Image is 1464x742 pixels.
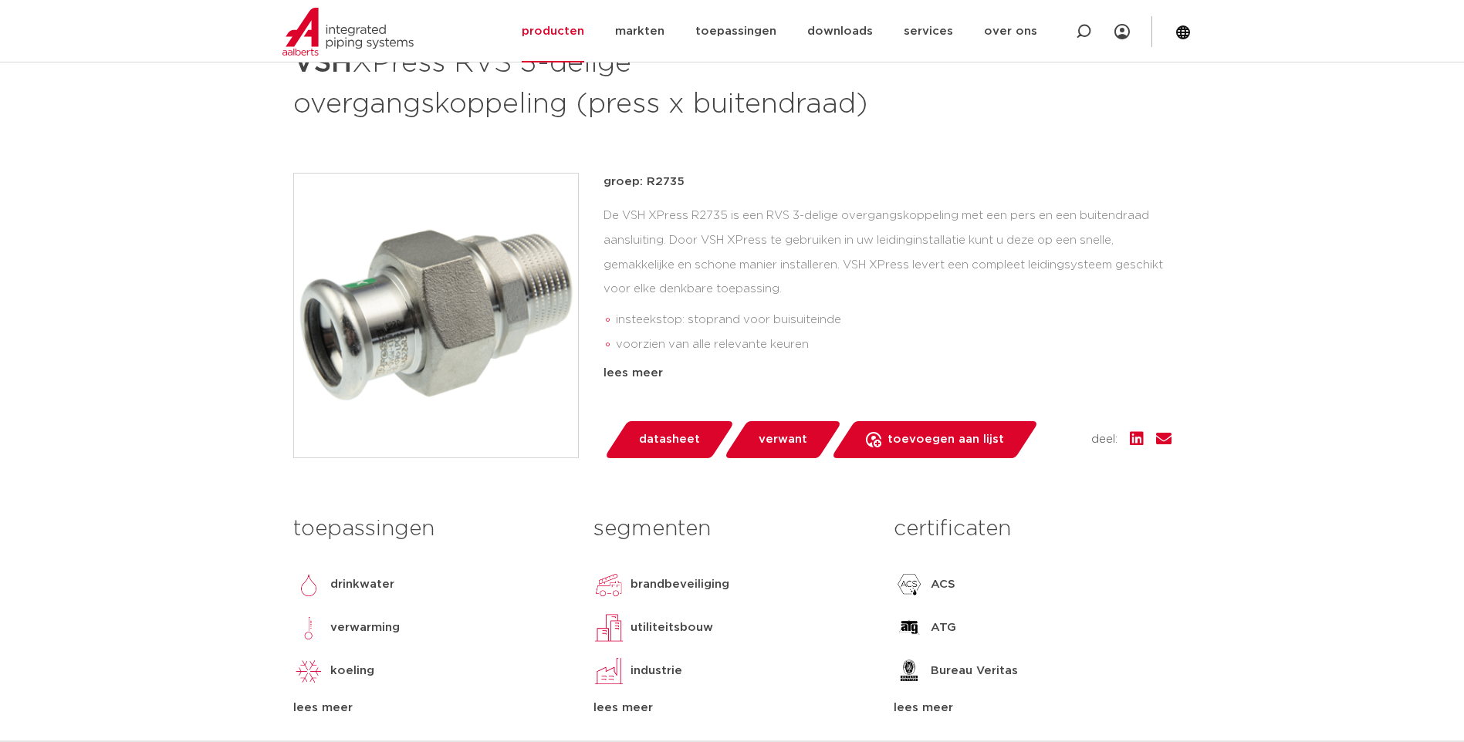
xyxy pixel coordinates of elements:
[616,357,1172,382] li: Leak Before Pressed-functie
[293,656,324,686] img: koeling
[631,619,713,637] p: utiliteitsbouw
[616,308,1172,332] li: insteekstop: stoprand voor buisuiteinde
[593,699,871,717] div: lees meer
[604,173,1172,191] p: groep: R2735
[293,569,324,600] img: drinkwater
[604,204,1172,358] div: De VSH XPress R2735 is een RVS 3-delige overgangskoppeling met een pers en een buitendraad aanslu...
[593,514,871,545] h3: segmenten
[293,40,873,123] h1: XPress RVS 3-delige overgangskoppeling (press x buitendraad)
[293,514,570,545] h3: toepassingen
[294,174,578,457] img: Product Image for VSH XPress RVS 3-delige overgangskoppeling (press x buitendraad)
[293,699,570,717] div: lees meer
[894,514,1171,545] h3: certificaten
[604,364,1172,383] div: lees meer
[639,427,700,452] span: datasheet
[593,612,624,643] img: utiliteitsbouw
[330,662,374,680] p: koeling
[293,612,324,643] img: verwarming
[894,612,925,643] img: ATG
[604,421,735,458] a: datasheet
[1091,430,1117,449] span: deel:
[894,656,925,686] img: Bureau Veritas
[894,569,925,600] img: ACS
[293,49,352,77] strong: VSH
[330,575,394,594] p: drinkwater
[931,662,1018,680] p: Bureau Veritas
[631,575,729,594] p: brandbeveiliging
[931,575,955,594] p: ACS
[593,656,624,686] img: industrie
[931,619,956,637] p: ATG
[894,699,1171,717] div: lees meer
[593,569,624,600] img: brandbeveiliging
[888,427,1004,452] span: toevoegen aan lijst
[759,427,807,452] span: verwant
[330,619,400,637] p: verwarming
[723,421,842,458] a: verwant
[631,662,682,680] p: industrie
[616,332,1172,357] li: voorzien van alle relevante keuren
